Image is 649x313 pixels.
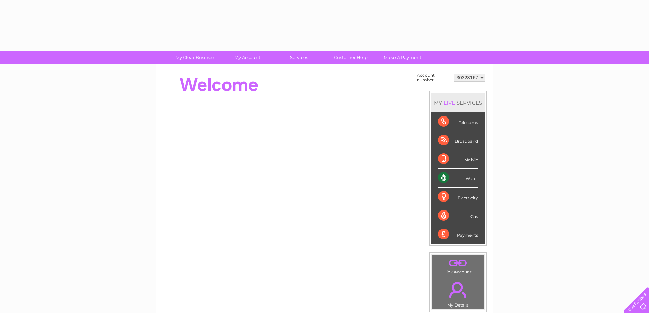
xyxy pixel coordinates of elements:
[415,71,452,84] td: Account number
[219,51,275,64] a: My Account
[442,99,457,106] div: LIVE
[167,51,223,64] a: My Clear Business
[374,51,431,64] a: Make A Payment
[432,276,484,310] td: My Details
[438,112,478,131] div: Telecoms
[438,131,478,150] div: Broadband
[323,51,379,64] a: Customer Help
[438,206,478,225] div: Gas
[438,150,478,169] div: Mobile
[438,225,478,244] div: Payments
[434,278,482,302] a: .
[271,51,327,64] a: Services
[434,257,482,269] a: .
[438,169,478,187] div: Water
[431,93,485,112] div: MY SERVICES
[438,188,478,206] div: Electricity
[432,255,484,276] td: Link Account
